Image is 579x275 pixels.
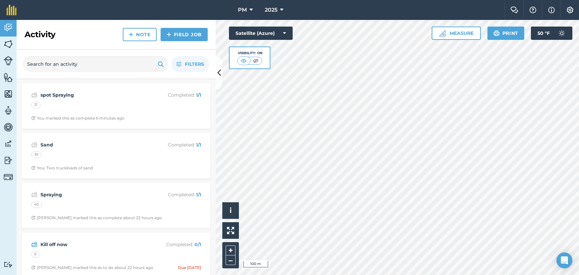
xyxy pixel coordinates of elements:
[265,6,277,14] span: 2025
[40,91,146,99] strong: spot Spraying
[123,28,157,41] a: Note
[196,142,201,148] strong: 1 / 1
[4,172,13,182] img: svg+xml;base64,PD94bWwgdmVyc2lvbj0iMS4wIiBlbmNvZGluZz0idXRmLTgiPz4KPCEtLSBHZW5lcmF0b3I6IEFkb2JlIE...
[432,27,481,40] button: Measure
[4,261,13,268] img: svg+xml;base64,PD94bWwgdmVyc2lvbj0iMS4wIiBlbmNvZGluZz0idXRmLTgiPz4KPCEtLSBHZW5lcmF0b3I6IEFkb2JlIE...
[40,191,146,198] strong: Spraying
[555,27,568,40] img: svg+xml;base64,PD94bWwgdmVyc2lvbj0iMS4wIiBlbmNvZGluZz0idXRmLTgiPz4KPCEtLSBHZW5lcmF0b3I6IEFkb2JlIE...
[230,206,232,215] span: i
[4,39,13,49] img: svg+xml;base64,PHN2ZyB4bWxucz0iaHR0cDovL3d3dy53My5vcmcvMjAwMC9zdmciIHdpZHRoPSI1NiIgaGVpZ2h0PSI2MC...
[493,29,500,37] img: svg+xml;base64,PHN2ZyB4bWxucz0iaHR0cDovL3d3dy53My5vcmcvMjAwMC9zdmciIHdpZHRoPSIxOSIgaGVpZ2h0PSIyNC...
[31,201,42,208] div: 40
[31,191,37,199] img: svg+xml;base64,PD94bWwgdmVyc2lvbj0iMS4wIiBlbmNvZGluZz0idXRmLTgiPz4KPCEtLSBHZW5lcmF0b3I6IEFkb2JlIE...
[31,265,36,270] img: Clock with arrow pointing clockwise
[4,139,13,149] img: svg+xml;base64,PD94bWwgdmVyc2lvbj0iMS4wIiBlbmNvZGluZz0idXRmLTgiPz4KPCEtLSBHZW5lcmF0b3I6IEFkb2JlIE...
[40,141,146,148] strong: Sand
[31,165,93,171] div: You: Two truckloads of sand
[129,31,133,39] img: svg+xml;base64,PHN2ZyB4bWxucz0iaHR0cDovL3d3dy53My5vcmcvMjAwMC9zdmciIHdpZHRoPSIxNCIgaGVpZ2h0PSIyNC...
[487,27,525,40] button: Print
[240,57,248,64] img: svg+xml;base64,PHN2ZyB4bWxucz0iaHR0cDovL3d3dy53My5vcmcvMjAwMC9zdmciIHdpZHRoPSI1MCIgaGVpZ2h0PSI0MC...
[31,265,153,270] div: [PERSON_NAME] marked this as to do about 22 hours ago
[227,227,234,234] img: Four arrows, one pointing top left, one top right, one bottom right and the last bottom left
[26,137,206,175] a: SandCompleted: 1/139Clock with arrow pointing clockwiseYou: Two truckloads of sand
[148,191,201,198] p: Completed :
[31,141,37,149] img: svg+xml;base64,PD94bWwgdmVyc2lvbj0iMS4wIiBlbmNvZGluZz0idXRmLTgiPz4KPCEtLSBHZW5lcmF0b3I6IEFkb2JlIE...
[548,6,555,14] img: svg+xml;base64,PHN2ZyB4bWxucz0iaHR0cDovL3d3dy53My5vcmcvMjAwMC9zdmciIHdpZHRoPSIxNyIgaGVpZ2h0PSIxNy...
[26,236,206,274] a: Kill off nowCompleted: 0/19Clock with arrow pointing clockwise[PERSON_NAME] marked this as to do ...
[31,216,36,220] img: Clock with arrow pointing clockwise
[226,245,236,255] button: +
[148,241,201,248] p: Completed :
[31,251,39,258] div: 9
[26,87,206,125] a: spot SprayingCompleted: 1/121Clock with arrow pointing clockwiseYou marked this as complete 6 min...
[4,56,13,65] img: svg+xml;base64,PD94bWwgdmVyc2lvbj0iMS4wIiBlbmNvZGluZz0idXRmLTgiPz4KPCEtLSBHZW5lcmF0b3I6IEFkb2JlIE...
[171,56,209,72] button: Filters
[237,50,262,56] div: Visibility: On
[31,116,36,120] img: Clock with arrow pointing clockwise
[25,29,55,40] h2: Activity
[185,60,204,68] span: Filters
[196,192,201,198] strong: 1 / 1
[4,122,13,132] img: svg+xml;base64,PD94bWwgdmVyc2lvbj0iMS4wIiBlbmNvZGluZz0idXRmLTgiPz4KPCEtLSBHZW5lcmF0b3I6IEFkb2JlIE...
[556,252,572,268] div: Open Intercom Messenger
[31,116,124,121] div: You marked this as complete 6 minutes ago
[23,56,168,72] input: Search for an activity
[4,155,13,165] img: svg+xml;base64,PD94bWwgdmVyc2lvbj0iMS4wIiBlbmNvZGluZz0idXRmLTgiPz4KPCEtLSBHZW5lcmF0b3I6IEFkb2JlIE...
[26,187,206,225] a: SprayingCompleted: 1/140Clock with arrow pointing clockwise[PERSON_NAME] marked this as complete ...
[31,166,36,170] img: Clock with arrow pointing clockwise
[31,102,40,108] div: 21
[178,265,201,270] div: Due [DATE]
[7,5,17,15] img: fieldmargin Logo
[31,240,37,248] img: svg+xml;base64,PD94bWwgdmVyc2lvbj0iMS4wIiBlbmNvZGluZz0idXRmLTgiPz4KPCEtLSBHZW5lcmF0b3I6IEFkb2JlIE...
[158,60,164,68] img: svg+xml;base64,PHN2ZyB4bWxucz0iaHR0cDovL3d3dy53My5vcmcvMjAwMC9zdmciIHdpZHRoPSIxOSIgaGVpZ2h0PSIyNC...
[31,215,162,221] div: [PERSON_NAME] marked this as complete about 22 hours ago
[566,7,574,13] img: A cog icon
[148,91,201,99] p: Completed :
[238,6,247,14] span: PM
[538,27,550,40] span: 50 ° F
[252,57,260,64] img: svg+xml;base64,PHN2ZyB4bWxucz0iaHR0cDovL3d3dy53My5vcmcvMjAwMC9zdmciIHdpZHRoPSI1MCIgaGVpZ2h0PSI0MC...
[148,141,201,148] p: Completed :
[40,241,146,248] strong: Kill off now
[531,27,572,40] button: 50 °F
[229,27,293,40] button: Satellite (Azure)
[4,106,13,116] img: svg+xml;base64,PD94bWwgdmVyc2lvbj0iMS4wIiBlbmNvZGluZz0idXRmLTgiPz4KPCEtLSBHZW5lcmF0b3I6IEFkb2JlIE...
[161,28,208,41] a: Field Job
[222,202,239,219] button: i
[31,151,41,158] div: 39
[167,31,171,39] img: svg+xml;base64,PHN2ZyB4bWxucz0iaHR0cDovL3d3dy53My5vcmcvMjAwMC9zdmciIHdpZHRoPSIxNCIgaGVpZ2h0PSIyNC...
[31,91,37,99] img: svg+xml;base64,PD94bWwgdmVyc2lvbj0iMS4wIiBlbmNvZGluZz0idXRmLTgiPz4KPCEtLSBHZW5lcmF0b3I6IEFkb2JlIE...
[4,89,13,99] img: svg+xml;base64,PHN2ZyB4bWxucz0iaHR0cDovL3d3dy53My5vcmcvMjAwMC9zdmciIHdpZHRoPSI1NiIgaGVpZ2h0PSI2MC...
[529,7,537,13] img: A question mark icon
[510,7,518,13] img: Two speech bubbles overlapping with the left bubble in the forefront
[196,92,201,98] strong: 1 / 1
[439,30,446,37] img: Ruler icon
[194,241,201,247] strong: 0 / 1
[4,72,13,82] img: svg+xml;base64,PHN2ZyB4bWxucz0iaHR0cDovL3d3dy53My5vcmcvMjAwMC9zdmciIHdpZHRoPSI1NiIgaGVpZ2h0PSI2MC...
[4,23,13,33] img: svg+xml;base64,PD94bWwgdmVyc2lvbj0iMS4wIiBlbmNvZGluZz0idXRmLTgiPz4KPCEtLSBHZW5lcmF0b3I6IEFkb2JlIE...
[226,255,236,265] button: –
